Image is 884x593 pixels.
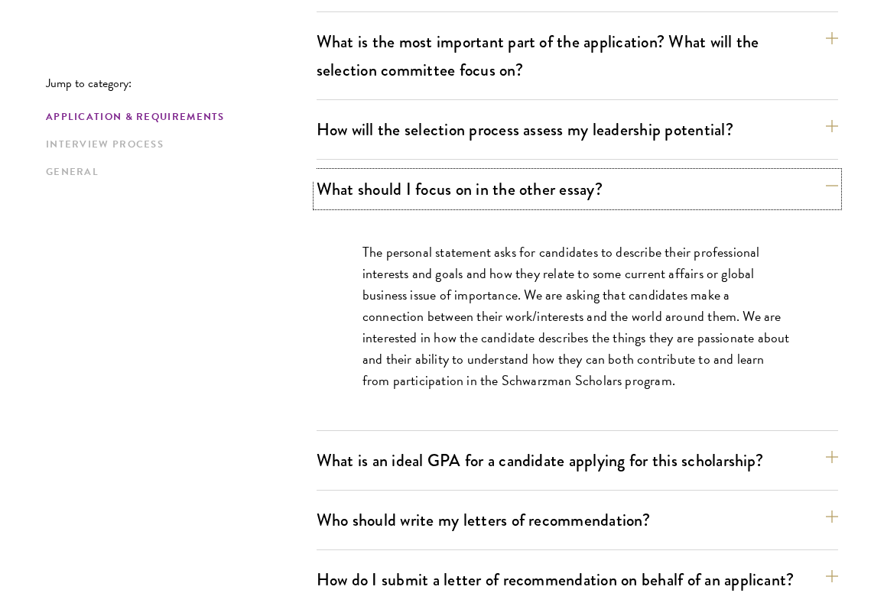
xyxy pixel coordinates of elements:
a: Application & Requirements [46,109,307,125]
button: What should I focus on in the other essay? [317,172,838,206]
button: How will the selection process assess my leadership potential? [317,112,838,147]
a: Interview Process [46,137,307,153]
button: What is the most important part of the application? What will the selection committee focus on? [317,24,838,87]
button: Who should write my letters of recommendation? [317,503,838,537]
button: What is an ideal GPA for a candidate applying for this scholarship? [317,443,838,478]
a: General [46,164,307,180]
p: The personal statement asks for candidates to describe their professional interests and goals and... [362,241,792,392]
p: Jump to category: [46,76,317,90]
